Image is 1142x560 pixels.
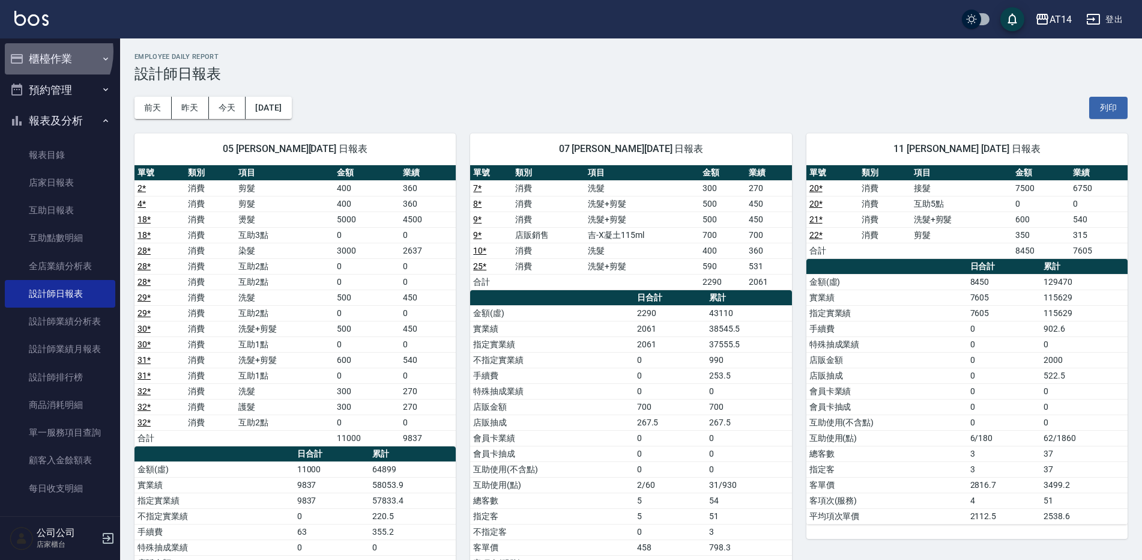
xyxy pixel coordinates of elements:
td: 客單價 [470,540,633,555]
h5: 公司公司 [37,527,98,539]
td: 300 [334,383,400,399]
td: 0 [400,305,456,321]
td: 500 [334,321,400,336]
td: 3 [706,524,792,540]
td: 129470 [1041,274,1128,290]
td: 合計 [134,430,185,446]
td: 58053.9 [369,477,456,493]
td: 3000 [334,243,400,258]
td: 消費 [185,290,235,305]
td: 7605 [967,290,1041,305]
td: 5000 [334,212,400,227]
td: 0 [1041,415,1128,430]
td: 63 [294,524,370,540]
td: 0 [369,540,456,555]
td: 指定實業績 [470,336,633,352]
button: 前天 [134,97,172,119]
td: 540 [400,352,456,368]
table: a dense table [806,165,1128,259]
td: 吉-X凝土115ml [585,227,699,243]
td: 31/930 [706,477,792,493]
th: 業績 [1070,165,1128,181]
td: 270 [400,399,456,415]
td: 會員卡業績 [470,430,633,446]
td: 400 [699,243,746,258]
button: 今天 [209,97,246,119]
td: 剪髮 [235,180,334,196]
td: 0 [634,461,706,477]
a: 設計師業績分析表 [5,308,115,335]
td: 總客數 [806,446,967,461]
td: 0 [706,383,792,399]
td: 798.3 [706,540,792,555]
td: 剪髮 [235,196,334,212]
td: 0 [706,446,792,461]
td: 2637 [400,243,456,258]
td: 220.5 [369,508,456,524]
td: 700 [634,399,706,415]
td: 43110 [706,305,792,321]
td: 指定實業績 [806,305,967,321]
td: 互助2點 [235,274,334,290]
td: 360 [746,243,792,258]
td: 0 [706,430,792,446]
td: 護髮 [235,399,334,415]
td: 接髮 [911,180,1012,196]
td: 洗髮+剪髮 [585,258,699,274]
td: 0 [334,336,400,352]
td: 特殊抽成業績 [134,540,294,555]
td: 0 [706,461,792,477]
td: 指定實業績 [134,493,294,508]
h3: 設計師日報表 [134,65,1128,82]
button: save [1000,7,1024,31]
td: 0 [967,336,1041,352]
td: 會員卡抽成 [806,399,967,415]
td: 指定客 [470,508,633,524]
td: 洗髮 [235,383,334,399]
td: 消費 [859,196,911,212]
td: 400 [334,180,400,196]
td: 合計 [806,243,859,258]
td: 360 [400,180,456,196]
td: 0 [967,321,1041,336]
td: 6750 [1070,180,1128,196]
td: 450 [400,321,456,336]
p: 店家櫃台 [37,539,98,550]
td: 實業績 [806,290,967,305]
img: Person [10,526,34,550]
td: 0 [334,368,400,383]
td: 店販銷售 [512,227,585,243]
td: 531 [746,258,792,274]
td: 51 [706,508,792,524]
td: 270 [746,180,792,196]
button: 昨天 [172,97,209,119]
td: 手續費 [470,368,633,383]
th: 日合計 [294,446,370,462]
td: 2061 [634,321,706,336]
td: 38545.5 [706,321,792,336]
td: 0 [634,446,706,461]
img: Logo [14,11,49,26]
th: 類別 [859,165,911,181]
a: 全店業績分析表 [5,252,115,280]
a: 店家日報表 [5,169,115,196]
td: 3499.2 [1041,477,1128,493]
td: 500 [699,212,746,227]
td: 300 [699,180,746,196]
td: 0 [400,274,456,290]
span: 11 [PERSON_NAME] [DATE] 日報表 [821,143,1113,155]
button: 櫃檯作業 [5,43,115,75]
td: 990 [706,352,792,368]
td: 7605 [1070,243,1128,258]
td: 洗髮+剪髮 [911,212,1012,227]
td: 互助使用(點) [470,477,633,493]
td: 消費 [185,305,235,321]
td: 600 [1012,212,1070,227]
td: 客單價 [806,477,967,493]
td: 0 [967,415,1041,430]
td: 267.5 [706,415,792,430]
td: 特殊抽成業績 [470,383,633,399]
th: 日合計 [967,259,1041,275]
td: 實業績 [470,321,633,336]
button: 客戶管理 [5,507,115,538]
